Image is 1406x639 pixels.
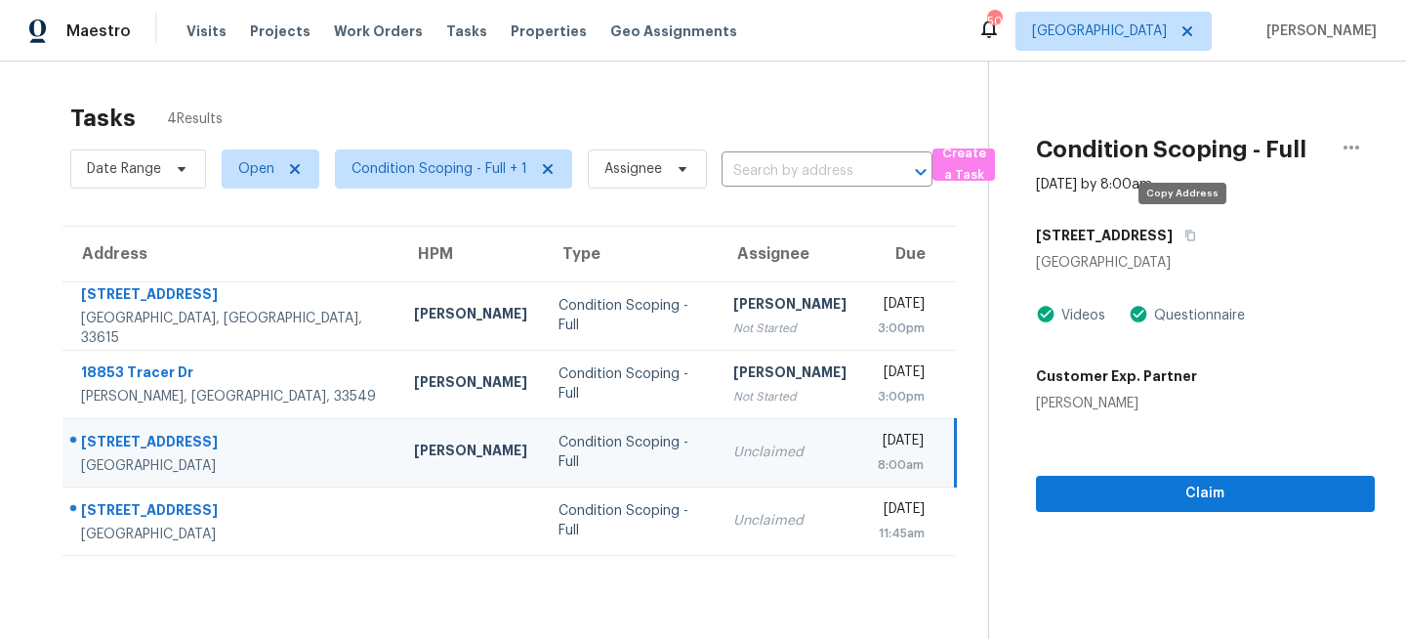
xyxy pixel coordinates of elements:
div: 18853 Tracer Dr [81,362,383,387]
span: [GEOGRAPHIC_DATA] [1032,21,1167,41]
div: [PERSON_NAME] [414,372,527,397]
div: [STREET_ADDRESS] [81,432,383,456]
div: [GEOGRAPHIC_DATA] [81,456,383,476]
div: [DATE] [878,499,926,524]
th: Assignee [718,227,862,281]
div: Questionnaire [1148,306,1245,325]
div: Condition Scoping - Full [558,433,702,472]
div: 11:45am [878,524,926,543]
div: [PERSON_NAME], [GEOGRAPHIC_DATA], 33549 [81,387,383,406]
div: 8:00am [878,455,924,475]
th: Due [862,227,956,281]
div: [DATE] by 8:00am [1036,175,1152,194]
span: Condition Scoping - Full + 1 [351,159,527,179]
span: Create a Task [942,143,985,188]
div: Condition Scoping - Full [558,501,702,540]
h5: [STREET_ADDRESS] [1036,226,1173,245]
h5: Customer Exp. Partner [1036,366,1197,386]
div: [GEOGRAPHIC_DATA] [1036,253,1375,273]
div: [GEOGRAPHIC_DATA] [81,525,383,544]
div: 50 [987,12,1001,31]
span: Tasks [446,24,487,38]
div: [PERSON_NAME] [414,304,527,328]
th: Type [543,227,718,281]
span: Open [238,159,274,179]
input: Search by address [722,156,878,187]
div: 3:00pm [878,319,926,338]
div: [GEOGRAPHIC_DATA], [GEOGRAPHIC_DATA], 33615 [81,309,383,348]
span: Date Range [87,159,161,179]
th: HPM [398,227,543,281]
th: Address [62,227,398,281]
span: Maestro [66,21,131,41]
span: Claim [1052,482,1359,506]
h2: Tasks [70,108,136,128]
div: [DATE] [878,294,926,319]
span: Assignee [604,159,662,179]
div: [STREET_ADDRESS] [81,284,383,309]
img: Artifact Present Icon [1129,304,1148,324]
div: Condition Scoping - Full [558,364,702,404]
div: Condition Scoping - Full [558,296,702,335]
span: Work Orders [334,21,423,41]
img: Artifact Present Icon [1036,304,1055,324]
div: Not Started [733,319,847,338]
button: Claim [1036,476,1375,512]
div: [PERSON_NAME] [733,294,847,319]
button: Open [907,158,934,186]
div: [DATE] [878,362,926,387]
div: Unclaimed [733,443,847,462]
div: [DATE] [878,431,924,455]
div: [STREET_ADDRESS] [81,500,383,525]
span: Properties [511,21,587,41]
div: [PERSON_NAME] [733,362,847,387]
span: Geo Assignments [610,21,737,41]
div: 3:00pm [878,387,926,406]
div: Unclaimed [733,511,847,531]
div: Not Started [733,387,847,406]
button: Create a Task [932,149,995,181]
span: Projects [250,21,310,41]
span: Visits [186,21,227,41]
h2: Condition Scoping - Full [1036,140,1306,159]
span: 4 Results [167,109,223,129]
div: Videos [1055,306,1105,325]
div: [PERSON_NAME] [414,441,527,465]
div: [PERSON_NAME] [1036,394,1197,413]
span: [PERSON_NAME] [1259,21,1377,41]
